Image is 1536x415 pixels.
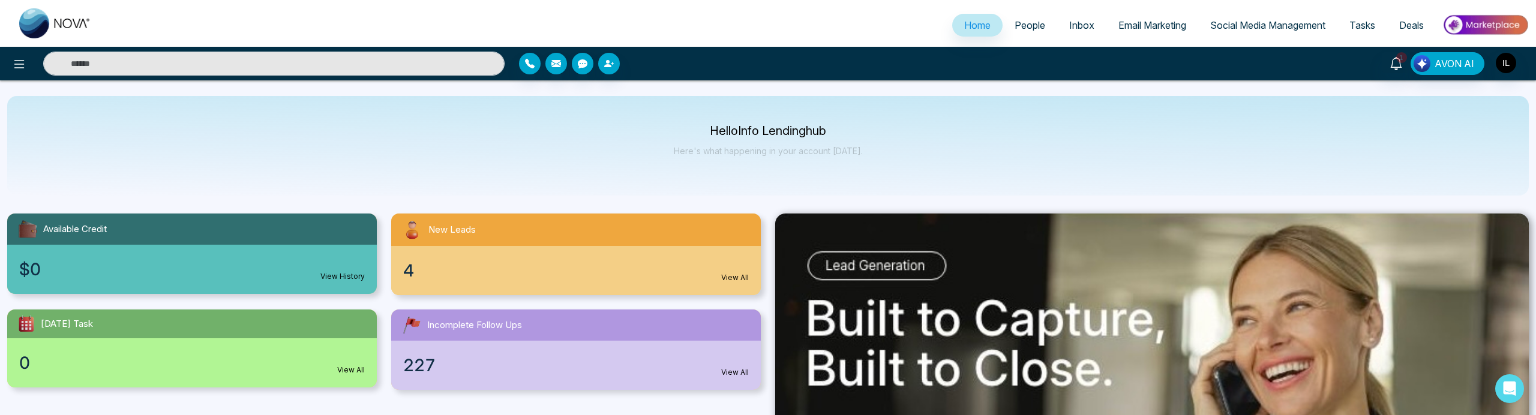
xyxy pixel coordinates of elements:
img: availableCredit.svg [17,218,38,240]
a: People [1003,14,1057,37]
img: todayTask.svg [17,314,36,333]
span: 1 [1396,52,1407,63]
span: New Leads [428,223,476,237]
span: People [1015,19,1045,31]
span: 4 [403,258,414,283]
a: Email Marketing [1106,14,1198,37]
a: Inbox [1057,14,1106,37]
span: 0 [19,350,30,375]
a: Deals [1387,14,1436,37]
img: newLeads.svg [401,218,424,241]
span: Incomplete Follow Ups [427,318,522,332]
span: Tasks [1349,19,1375,31]
p: Hello Info Lendinghub [674,126,863,136]
img: Lead Flow [1414,55,1430,72]
a: 1 [1382,52,1411,73]
span: Home [964,19,991,31]
a: Home [952,14,1003,37]
p: Here's what happening in your account [DATE]. [674,146,863,156]
span: Available Credit [43,222,107,236]
a: Social Media Management [1198,14,1337,37]
span: Email Marketing [1118,19,1186,31]
a: New Leads4View All [384,213,768,295]
button: AVON AI [1411,52,1484,75]
a: Incomplete Follow Ups227View All [384,309,768,390]
a: View All [337,365,365,375]
img: User Avatar [1496,53,1516,73]
a: View History [320,271,365,282]
a: View All [721,367,749,378]
img: Nova CRM Logo [19,8,91,38]
a: Tasks [1337,14,1387,37]
span: $0 [19,257,41,282]
span: 227 [403,353,436,378]
a: View All [721,272,749,283]
img: Market-place.gif [1442,11,1529,38]
img: followUps.svg [401,314,422,336]
span: AVON AI [1435,56,1474,71]
span: Social Media Management [1210,19,1325,31]
span: [DATE] Task [41,317,93,331]
div: Open Intercom Messenger [1495,374,1524,403]
span: Inbox [1069,19,1094,31]
span: Deals [1399,19,1424,31]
